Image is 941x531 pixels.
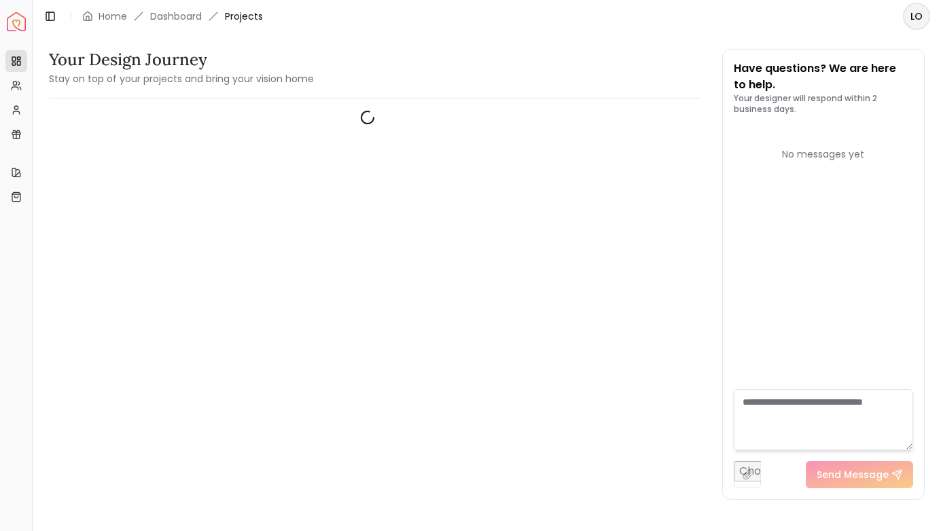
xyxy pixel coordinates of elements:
span: LO [904,4,929,29]
button: LO [903,3,930,30]
a: Dashboard [150,10,202,23]
a: Spacejoy [7,12,26,31]
small: Stay on top of your projects and bring your vision home [49,72,314,86]
div: No messages yet [734,147,913,161]
img: Spacejoy Logo [7,12,26,31]
p: Your designer will respond within 2 business days. [734,93,913,115]
p: Have questions? We are here to help. [734,60,913,93]
nav: breadcrumb [82,10,263,23]
a: Home [99,10,127,23]
span: Projects [225,10,263,23]
h3: Your Design Journey [49,49,314,71]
